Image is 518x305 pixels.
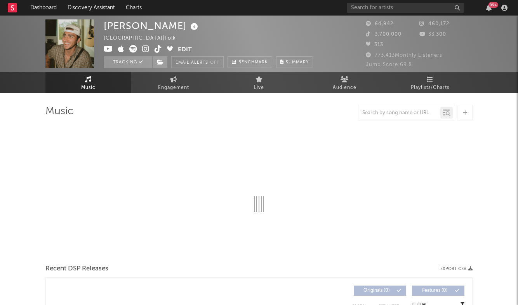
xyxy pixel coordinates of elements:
[419,21,449,26] span: 460,172
[302,72,387,93] a: Audience
[486,5,492,11] button: 99+
[359,288,395,293] span: Originals ( 0 )
[210,61,219,65] em: Off
[254,83,264,92] span: Live
[178,45,192,55] button: Edit
[387,72,473,93] a: Playlists/Charts
[366,42,383,47] span: 313
[412,286,464,296] button: Features(0)
[366,53,442,58] span: 773,413 Monthly Listeners
[488,2,498,8] div: 99 +
[104,19,200,32] div: [PERSON_NAME]
[81,83,96,92] span: Music
[440,267,473,271] button: Export CSV
[171,56,224,68] button: Email AlertsOff
[131,72,216,93] a: Engagement
[158,83,189,92] span: Engagement
[228,56,272,68] a: Benchmark
[276,56,313,68] button: Summary
[419,32,446,37] span: 33,300
[104,34,185,43] div: [GEOGRAPHIC_DATA] | Folk
[238,58,268,67] span: Benchmark
[354,286,406,296] button: Originals(0)
[216,72,302,93] a: Live
[366,32,402,37] span: 3,700,000
[45,72,131,93] a: Music
[366,21,393,26] span: 64,942
[286,60,309,64] span: Summary
[417,288,453,293] span: Features ( 0 )
[333,83,356,92] span: Audience
[347,3,464,13] input: Search for artists
[104,56,152,68] button: Tracking
[358,110,440,116] input: Search by song name or URL
[411,83,449,92] span: Playlists/Charts
[45,264,108,274] span: Recent DSP Releases
[366,62,412,67] span: Jump Score: 69.8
